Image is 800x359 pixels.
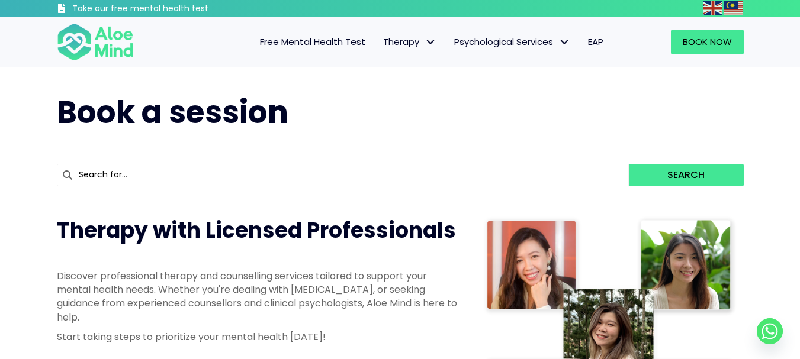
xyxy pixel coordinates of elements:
input: Search for... [57,164,629,186]
img: ms [724,1,743,15]
span: Book Now [683,35,732,48]
a: Whatsapp [757,318,783,344]
a: Malay [724,1,744,15]
a: Take our free mental health test [57,3,272,17]
p: Discover professional therapy and counselling services tailored to support your mental health nee... [57,269,460,324]
a: English [703,1,724,15]
span: Therapy with Licensed Professionals [57,215,456,245]
span: EAP [588,35,603,48]
span: Therapy [383,35,436,48]
a: Book Now [671,30,744,54]
span: Psychological Services [454,35,570,48]
p: Start taking steps to prioritize your mental health [DATE]! [57,330,460,344]
button: Search [629,164,743,186]
h3: Take our free mental health test [72,3,272,15]
a: Psychological ServicesPsychological Services: submenu [445,30,579,54]
span: Book a session [57,90,288,134]
nav: Menu [149,30,612,54]
span: Free Mental Health Test [260,35,365,48]
img: Aloe mind Logo [57,22,134,62]
span: Therapy: submenu [422,34,439,51]
a: TherapyTherapy: submenu [374,30,445,54]
span: Psychological Services: submenu [556,34,573,51]
a: Free Mental Health Test [251,30,374,54]
img: en [703,1,722,15]
a: EAP [579,30,612,54]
